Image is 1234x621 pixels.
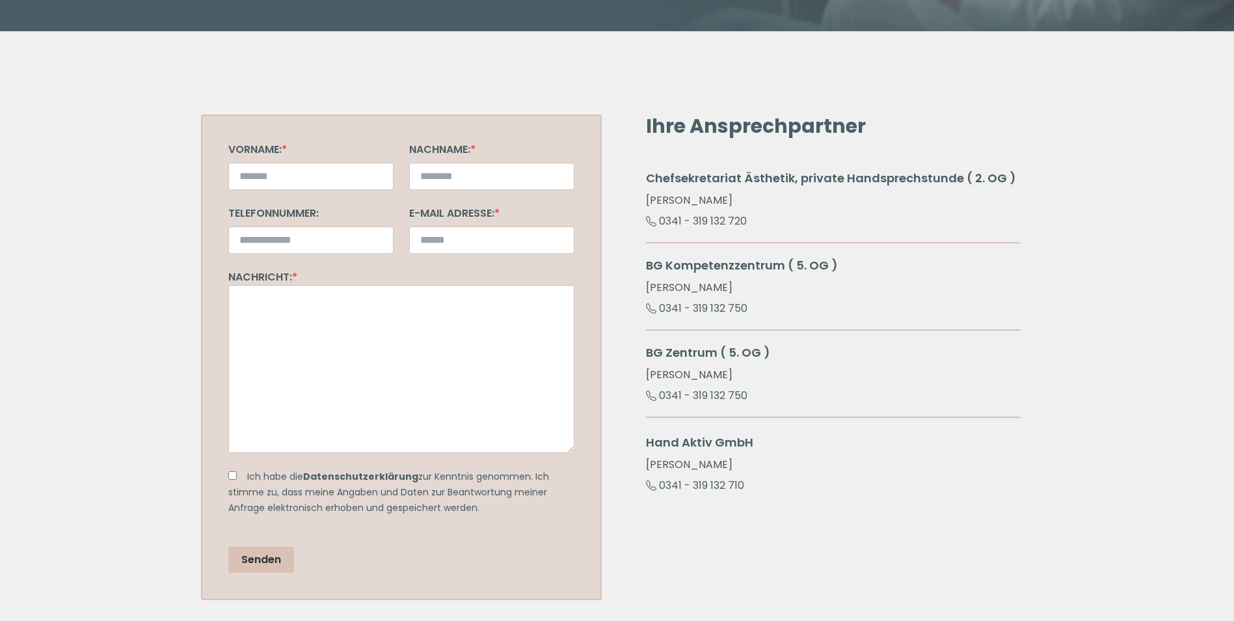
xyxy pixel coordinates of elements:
[228,470,549,514] label: Ich habe die zur Kenntnis genommen. Ich stimme zu, dass meine Angaben und Daten zur Beantwortung ...
[646,256,1021,275] h3: BG Kompetenzzentrum ( 5. OG )
[646,298,747,318] a: 0341 - 319 132 750
[646,280,1021,296] p: [PERSON_NAME]
[303,470,418,483] a: Datenschutzerklärung
[646,193,1021,208] p: [PERSON_NAME]
[646,169,1021,187] h3: Chefsekretariat Ästhetik, private Handsprechstunde ( 2. OG )
[409,142,476,157] label: Nachname:
[409,206,500,221] label: E-Mail Adresse:
[646,367,1021,383] p: [PERSON_NAME]
[228,269,297,284] label: Nachricht:
[646,344,1021,362] h4: BG Zentrum ( 5. OG )
[228,547,294,573] button: Senden
[646,457,1021,473] p: [PERSON_NAME]
[646,385,747,406] a: 0341 - 319 132 750
[646,434,1021,452] h5: Hand Aktiv GmbH
[646,475,744,495] a: 0341 - 319 132 710
[646,211,747,231] a: 0341 - 319 132 720
[228,142,287,157] label: Vorname:
[228,206,319,221] label: Telefonnummer:
[646,115,1021,138] h2: Ihre Ansprechpartner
